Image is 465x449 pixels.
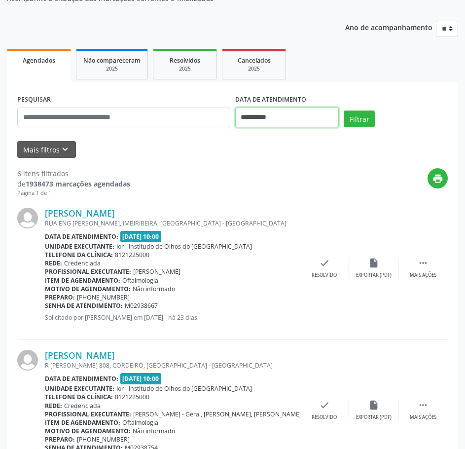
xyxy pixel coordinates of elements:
[17,189,130,197] div: Página 1 de 1
[45,410,131,418] b: Profissional executante:
[410,272,436,279] div: Mais ações
[23,56,55,65] span: Agendados
[428,168,448,188] button: print
[45,219,300,227] div: RUA ENG [PERSON_NAME], IMBIRIBEIRA, [GEOGRAPHIC_DATA] - [GEOGRAPHIC_DATA]
[17,208,38,228] img: img
[77,435,130,444] span: [PHONE_NUMBER]
[45,208,115,219] a: [PERSON_NAME]
[45,418,120,427] b: Item de agendamento:
[45,276,120,285] b: Item de agendamento:
[120,231,162,242] span: [DATE] 10:00
[17,179,130,189] div: de
[83,56,141,65] span: Não compareceram
[45,402,62,410] b: Rede:
[368,400,379,411] i: insert_drive_file
[45,384,114,393] b: Unidade executante:
[45,259,62,267] b: Rede:
[45,293,75,301] b: Preparo:
[77,293,130,301] span: [PHONE_NUMBER]
[368,258,379,268] i: insert_drive_file
[418,400,429,411] i: 
[410,414,436,421] div: Mais ações
[45,393,113,401] b: Telefone da clínica:
[319,258,330,268] i: check
[235,92,306,108] label: DATA DE ATENDIMENTO
[17,350,38,371] img: img
[45,301,123,310] b: Senha de atendimento:
[170,56,200,65] span: Resolvidos
[45,251,113,259] b: Telefone da clínica:
[45,427,131,435] b: Motivo de agendamento:
[17,141,76,158] button: Mais filtroskeyboard_arrow_down
[17,168,130,179] div: 6 itens filtrados
[115,393,149,401] span: 8121225000
[229,65,279,73] div: 2025
[120,373,162,384] span: [DATE] 10:00
[45,313,300,322] p: Solicitado por [PERSON_NAME] em [DATE] - há 23 dias
[115,251,149,259] span: 8121225000
[83,65,141,73] div: 2025
[125,301,158,310] span: M02938667
[238,56,271,65] span: Cancelados
[356,272,392,279] div: Exportar (PDF)
[116,242,252,251] span: Ior - Institudo de Olhos do [GEOGRAPHIC_DATA]
[45,232,118,241] b: Data de atendimento:
[45,267,131,276] b: Profissional executante:
[133,410,333,418] span: [PERSON_NAME] - Geral, [PERSON_NAME], [PERSON_NAME] e Refrativa
[312,414,337,421] div: Resolvido
[45,285,131,293] b: Motivo de agendamento:
[60,144,71,155] i: keyboard_arrow_down
[133,285,175,293] span: Não informado
[160,65,210,73] div: 2025
[64,402,101,410] span: Credenciada
[116,384,252,393] span: Ior - Institudo de Olhos do [GEOGRAPHIC_DATA]
[45,242,114,251] b: Unidade executante:
[133,427,175,435] span: Não informado
[45,361,300,370] div: R [PERSON_NAME] 808, CORDEIRO, [GEOGRAPHIC_DATA] - [GEOGRAPHIC_DATA]
[344,111,375,127] button: Filtrar
[17,92,51,108] label: PESQUISAR
[45,350,115,361] a: [PERSON_NAME]
[418,258,429,268] i: 
[64,259,101,267] span: Credenciada
[133,267,180,276] span: [PERSON_NAME]
[432,173,443,184] i: print
[345,21,432,33] p: Ano de acompanhamento
[312,272,337,279] div: Resolvido
[319,400,330,411] i: check
[45,374,118,383] b: Data de atendimento:
[122,276,158,285] span: Oftalmologia
[122,418,158,427] span: Oftalmologia
[26,179,130,188] strong: 1938473 marcações agendadas
[45,435,75,444] b: Preparo:
[356,414,392,421] div: Exportar (PDF)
